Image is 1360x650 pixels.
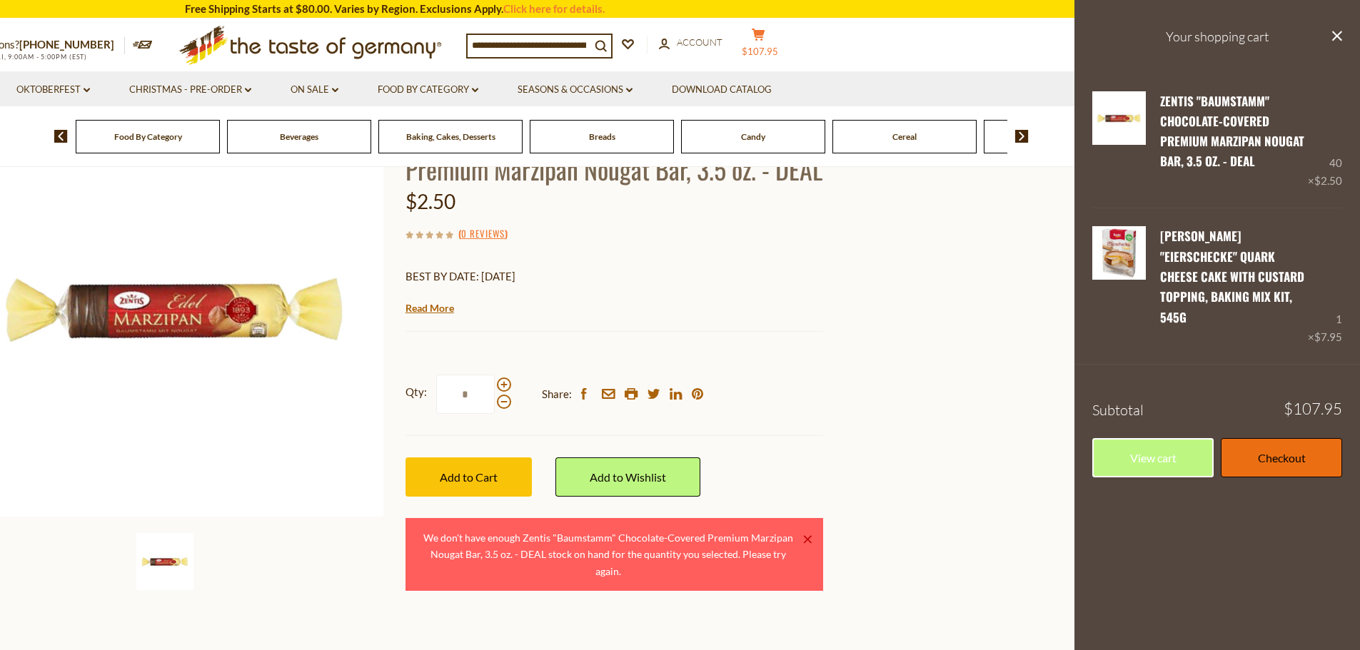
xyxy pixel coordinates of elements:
a: Click here for details. [503,2,605,15]
span: $7.95 [1314,330,1342,343]
p: BEST BY DATE: [DATE] [406,268,823,285]
div: 40 × [1308,91,1342,191]
a: On Sale [291,82,338,98]
span: $107.95 [742,46,778,57]
strong: Qty: [406,383,427,401]
a: Zentis "Baumstamm" Chocolate-Covered Premium Marzipan Nougat Bar, 3.5 oz. - DEAL [1160,92,1304,171]
a: Cereal [892,131,917,142]
a: Account [659,35,722,51]
a: Checkout [1221,438,1342,477]
a: Baking, Cakes, Desserts [406,131,495,142]
a: View cart [1092,438,1214,477]
div: We don't have enough Zentis "Baumstamm" Chocolate-Covered Premium Marzipan Nougat Bar, 3.5 oz. - ... [417,529,800,579]
span: $107.95 [1284,401,1342,417]
a: Food By Category [114,131,182,142]
h1: Zentis "Baumstamm" Chocolate-Covered Premium Marzipan Nougat Bar, 3.5 oz. - DEAL [406,121,823,185]
a: Christmas - PRE-ORDER [129,82,251,98]
span: $2.50 [1314,174,1342,187]
a: Zentis "Baumstamm" Chocolate-Covered Premium Marzipan Nougat Bar, 3.5 oz. - DEAL [1092,91,1146,191]
a: Read More [406,301,454,315]
img: next arrow [1015,130,1029,143]
a: Kathi "Eierschecke" Quark Cheese Cake with Custard Topping, Baking Mix Kit, 545g [1092,226,1146,345]
span: Add to Cart [440,470,498,484]
button: $107.95 [737,28,780,64]
span: Account [677,36,722,48]
span: ( ) [458,226,508,240]
span: Share: [542,385,572,403]
button: Add to Cart [406,457,532,497]
a: 0 Reviews [461,226,505,242]
img: Kathi "Eierschecke" Quark Cheese Cake with Custard Topping, Baking Mix Kit, 545g [1092,226,1146,280]
a: Download Catalog [672,82,772,98]
a: Candy [741,131,765,142]
span: Subtotal [1092,401,1144,419]
a: × [803,535,812,544]
img: Zentis "Baumstamm" Chocolate-Covered Premium Marzipan Nougat Bar, 3.5 oz. - DEAL [1092,91,1146,145]
span: $2.50 [406,189,455,213]
a: Breads [589,131,615,142]
a: Oktoberfest [16,82,90,98]
a: Beverages [280,131,318,142]
div: 1 × [1308,226,1342,345]
a: Seasons & Occasions [518,82,633,98]
img: Zentis "Baumstamm" Chocolate-Covered Premium Marzipan Nougat Bar, 3.5 oz. - DEAL [136,533,193,590]
img: previous arrow [54,130,68,143]
a: Add to Wishlist [555,457,700,497]
input: Qty: [436,375,495,414]
a: Food By Category [378,82,478,98]
a: [PHONE_NUMBER] [19,38,114,51]
a: [PERSON_NAME] "Eierschecke" Quark Cheese Cake with Custard Topping, Baking Mix Kit, 545g [1160,227,1304,325]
